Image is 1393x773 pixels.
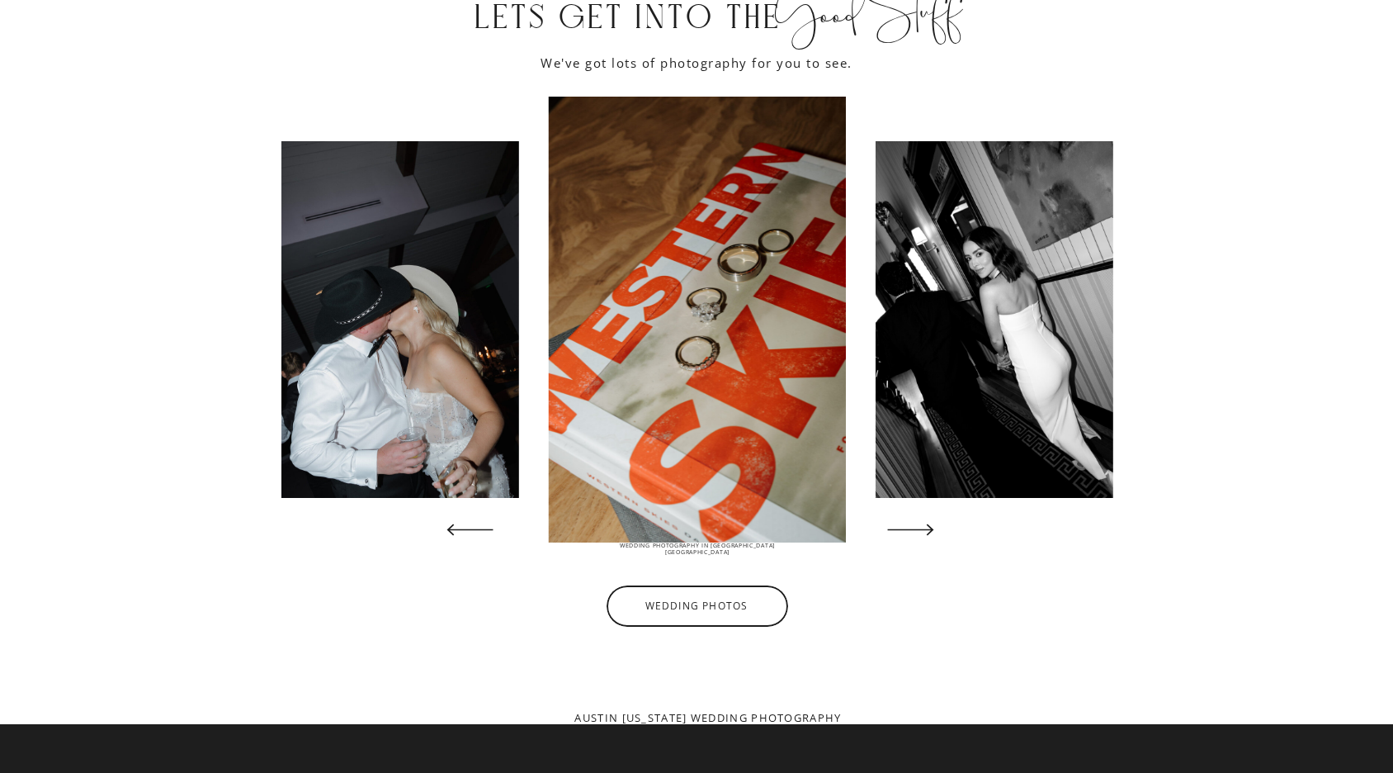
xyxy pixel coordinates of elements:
p: We've got lots of photography for you to see. [512,50,881,75]
nav: Wedding Photography in [GEOGRAPHIC_DATA] [GEOGRAPHIC_DATA] [607,543,788,555]
a: Wedding Photos [619,600,774,613]
img: bride walking hand in hand with groom and looking back at the camera [876,141,1113,498]
nav: Austin [US_STATE] Wedding photography reviews [554,712,862,724]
